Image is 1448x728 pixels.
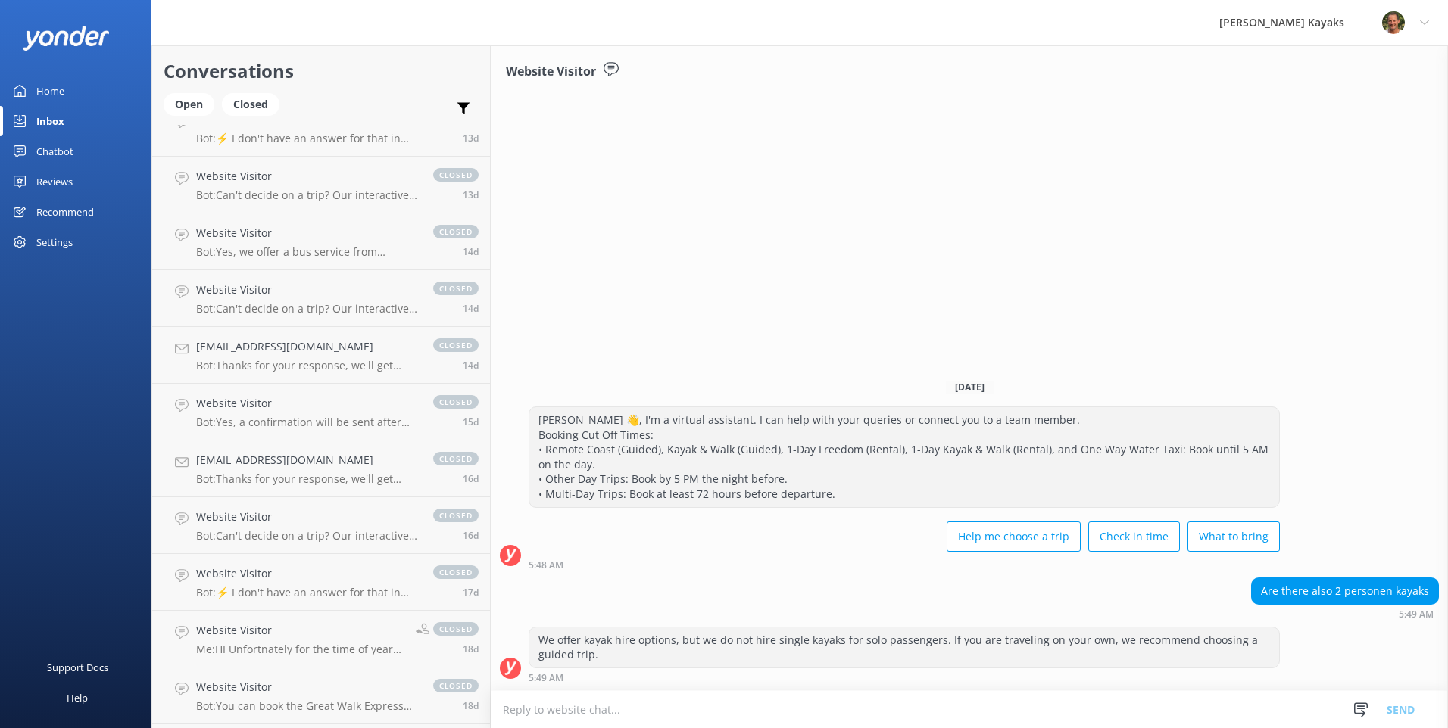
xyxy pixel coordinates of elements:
[463,245,479,258] span: Aug 20 2025 02:50am (UTC +12:00) Pacific/Auckland
[152,157,490,213] a: Website VisitorBot:Can't decide on a trip? Our interactive quiz can help recommend a great trip t...
[36,136,73,166] div: Chatbot
[36,106,64,136] div: Inbox
[196,282,418,298] h4: Website Visitor
[463,642,479,655] span: Aug 16 2025 07:41am (UTC +12:00) Pacific/Auckland
[36,227,73,257] div: Settings
[529,561,563,570] strong: 5:48 AM
[433,452,479,465] span: closed
[463,132,479,145] span: Aug 21 2025 09:42am (UTC +12:00) Pacific/Auckland
[152,667,490,724] a: Website VisitorBot:You can book the Great Walk Express Totaranui to Marahau online at the same ti...
[47,652,108,683] div: Support Docs
[529,407,1279,507] div: [PERSON_NAME] 👋, I'm a virtual assistant. I can help with your queries or connect you to a team m...
[196,225,418,241] h4: Website Visitor
[196,586,418,599] p: Bot: ⚡ I don't have an answer for that in my knowledge base. Please try and rephrase your questio...
[196,338,418,355] h4: [EMAIL_ADDRESS][DOMAIN_NAME]
[1187,521,1280,552] button: What to bring
[946,381,994,394] span: [DATE]
[23,26,110,51] img: yonder-white-logo.png
[196,168,418,185] h4: Website Visitor
[463,302,479,315] span: Aug 19 2025 04:13pm (UTC +12:00) Pacific/Auckland
[152,440,490,497] a: [EMAIL_ADDRESS][DOMAIN_NAME]Bot:Thanks for your response, we'll get back to you as soon as we can...
[506,62,596,82] h3: Website Visitor
[433,338,479,352] span: closed
[196,622,404,639] h4: Website Visitor
[433,225,479,238] span: closed
[529,674,563,683] strong: 5:49 AM
[433,565,479,579] span: closed
[1251,608,1439,619] div: Sep 02 2025 05:49am (UTC +12:00) Pacific/Auckland
[433,168,479,182] span: closed
[433,679,479,692] span: closed
[67,683,88,713] div: Help
[196,359,418,372] p: Bot: Thanks for your response, we'll get back to you as soon as we can during opening hours.
[196,188,418,202] p: Bot: Can't decide on a trip? Our interactive quiz can help recommend a great trip to take! Just c...
[196,699,418,713] p: Bot: You can book the Great Walk Express Totaranui to Marahau online at the same time. Visit [URL...
[152,611,490,667] a: Website VisitorMe:HI Unfortnately for the time of year you are visiting we only offer day tours, ...
[222,93,279,116] div: Closed
[463,415,479,428] span: Aug 19 2025 12:32pm (UTC +12:00) Pacific/Auckland
[196,509,418,525] h4: Website Visitor
[196,395,418,412] h4: Website Visitor
[433,282,479,295] span: closed
[152,384,490,440] a: Website VisitorBot:Yes, a confirmation will be sent after you have completed the transaction. If ...
[164,95,222,112] a: Open
[152,327,490,384] a: [EMAIL_ADDRESS][DOMAIN_NAME]Bot:Thanks for your response, we'll get back to you as soon as we can...
[196,529,418,543] p: Bot: Can't decide on a trip? Our interactive quiz can help recommend a great trip to take! Just c...
[196,245,418,259] p: Bot: Yes, we offer a bus service from [GEOGRAPHIC_DATA]. The bus leaves once a day from [PERSON_N...
[36,197,94,227] div: Recommend
[152,213,490,270] a: Website VisitorBot:Yes, we offer a bus service from [GEOGRAPHIC_DATA]. The bus leaves once a day ...
[196,642,404,656] p: Me: HI Unfortnately for the time of year you are visiting we only offer day tours, however you co...
[947,521,1081,552] button: Help me choose a trip
[164,57,479,86] h2: Conversations
[196,415,418,429] p: Bot: Yes, a confirmation will be sent after you have completed the transaction. If you do not rec...
[152,100,490,157] a: Website VisitorBot:⚡ I don't have an answer for that in my knowledge base. Please try and rephras...
[222,95,287,112] a: Closed
[36,76,64,106] div: Home
[1382,11,1405,34] img: 49-1662257987.jpg
[1399,610,1434,619] strong: 5:49 AM
[529,627,1279,667] div: We offer kayak hire options, but we do not hire single kayaks for solo passengers. If you are tra...
[433,509,479,522] span: closed
[196,302,418,316] p: Bot: Can't decide on a trip? Our interactive quiz can help recommend a great trip to take! Just c...
[196,472,418,486] p: Bot: Thanks for your response, we'll get back to you as soon as we can during opening hours.
[463,472,479,485] span: Aug 17 2025 10:17pm (UTC +12:00) Pacific/Auckland
[152,270,490,327] a: Website VisitorBot:Can't decide on a trip? Our interactive quiz can help recommend a great trip t...
[463,586,479,599] span: Aug 16 2025 01:31pm (UTC +12:00) Pacific/Auckland
[433,395,479,409] span: closed
[196,679,418,695] h4: Website Visitor
[433,622,479,636] span: closed
[463,529,479,542] span: Aug 17 2025 04:01pm (UTC +12:00) Pacific/Auckland
[529,672,1280,683] div: Sep 02 2025 05:49am (UTC +12:00) Pacific/Auckland
[196,452,418,468] h4: [EMAIL_ADDRESS][DOMAIN_NAME]
[164,93,214,116] div: Open
[196,565,418,582] h4: Website Visitor
[152,497,490,554] a: Website VisitorBot:Can't decide on a trip? Our interactive quiz can help recommend a great trip t...
[36,166,73,197] div: Reviews
[1088,521,1180,552] button: Check in time
[529,559,1280,570] div: Sep 02 2025 05:48am (UTC +12:00) Pacific/Auckland
[463,359,479,372] span: Aug 19 2025 02:55pm (UTC +12:00) Pacific/Auckland
[1252,578,1438,604] div: Are there also 2 personen kayaks
[463,699,479,712] span: Aug 15 2025 03:44pm (UTC +12:00) Pacific/Auckland
[152,554,490,611] a: Website VisitorBot:⚡ I don't have an answer for that in my knowledge base. Please try and rephras...
[196,132,418,145] p: Bot: ⚡ I don't have an answer for that in my knowledge base. Please try and rephrase your questio...
[463,188,479,201] span: Aug 20 2025 09:06pm (UTC +12:00) Pacific/Auckland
